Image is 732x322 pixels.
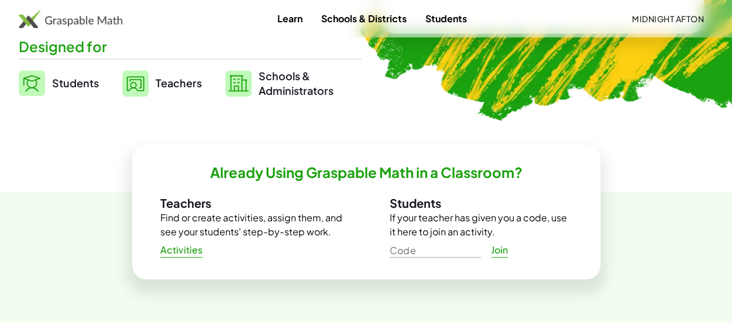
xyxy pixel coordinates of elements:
[312,8,416,29] a: Schools & Districts
[491,244,508,256] span: Join
[225,70,252,97] img: svg%3e
[160,211,343,239] p: Find or create activities, assign them, and see your students' step-by-step work.
[122,70,149,97] img: svg%3e
[19,70,45,96] img: svg%3e
[151,239,212,261] a: Activities
[268,8,312,29] a: Learn
[156,76,202,90] span: Teachers
[52,76,99,90] span: Students
[19,37,362,56] div: Designed for
[481,239,518,261] a: Join
[390,196,572,211] h3: Students
[259,68,334,98] span: Schools & Administrators
[19,68,99,98] a: Students
[160,196,343,211] h3: Teachers
[210,163,523,181] h2: Already Using Graspable Math in a Classroom?
[623,8,713,29] button: Midnight Afton
[225,68,334,98] a: Schools &Administrators
[632,13,704,24] span: Midnight Afton
[122,68,202,98] a: Teachers
[390,211,572,239] p: If your teacher has given you a code, use it here to join an activity.
[160,244,203,256] span: Activities
[416,8,476,29] a: Students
